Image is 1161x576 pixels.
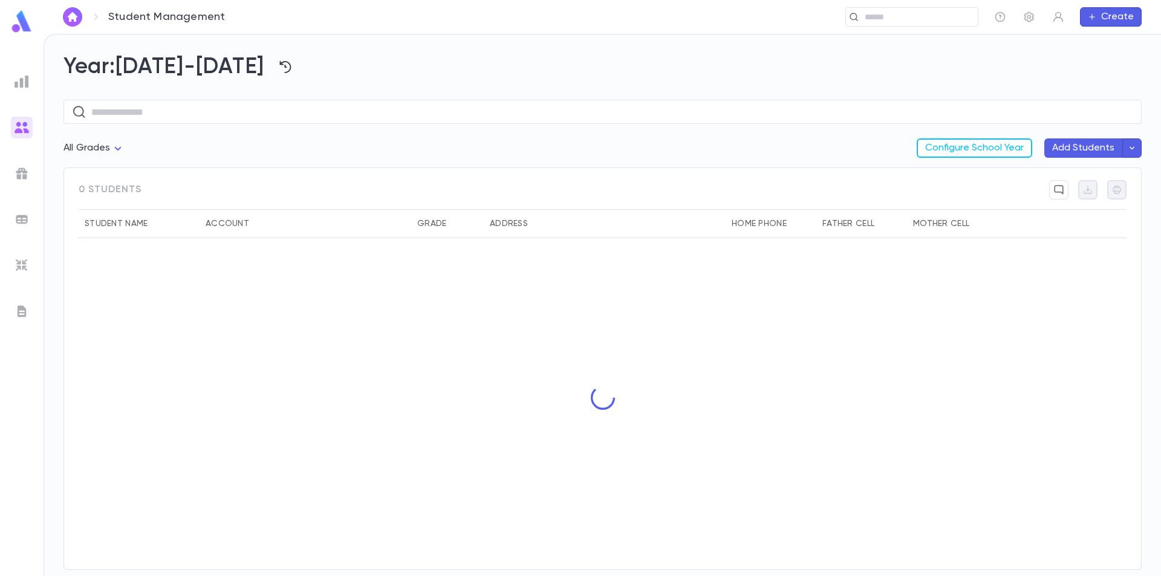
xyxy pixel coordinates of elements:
[816,209,907,238] div: Father Cell
[206,209,249,238] div: Account
[63,54,1142,80] h2: Year: [DATE]-[DATE]
[917,138,1032,158] button: Configure School Year
[10,10,34,33] img: logo
[65,12,80,22] img: home_white.a664292cf8c1dea59945f0da9f25487c.svg
[913,209,969,238] div: Mother Cell
[200,209,411,238] div: Account
[108,10,225,24] p: Student Management
[15,258,29,273] img: imports_grey.530a8a0e642e233f2baf0ef88e8c9fcb.svg
[63,143,111,153] span: All Grades
[907,209,998,238] div: Mother Cell
[490,209,528,238] div: Address
[85,209,148,238] div: Student Name
[1044,138,1122,158] button: Add Students
[417,209,446,238] div: Grade
[79,209,200,238] div: Student Name
[15,212,29,227] img: batches_grey.339ca447c9d9533ef1741baa751efc33.svg
[79,184,141,196] span: 0 students
[726,209,816,238] div: Home Phone
[15,74,29,89] img: reports_grey.c525e4749d1bce6a11f5fe2a8de1b229.svg
[822,209,874,238] div: Father Cell
[484,209,726,238] div: Address
[15,166,29,181] img: campaigns_grey.99e729a5f7ee94e3726e6486bddda8f1.svg
[411,209,484,238] div: Grade
[732,209,787,238] div: Home Phone
[1080,7,1142,27] button: Create
[63,137,125,160] div: All Grades
[15,120,29,135] img: students_gradient.3b4df2a2b995ef5086a14d9e1675a5ee.svg
[15,304,29,319] img: letters_grey.7941b92b52307dd3b8a917253454ce1c.svg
